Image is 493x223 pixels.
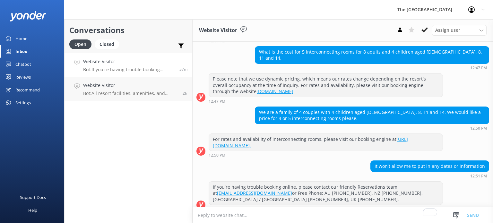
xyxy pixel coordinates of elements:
div: Assign User [432,25,487,35]
strong: 12:47 PM [209,99,225,103]
div: Aug 31 2025 06:51pm (UTC -10:00) Pacific/Honolulu [370,174,489,178]
div: Support Docs [20,191,46,204]
div: Please note that we use dynamic pricing, which means our rates change depending on the resort's o... [209,73,443,97]
img: yonder-white-logo.png [10,11,47,21]
div: Chatbot [15,58,31,71]
div: For rates and availability of interconnecting rooms, please visit our booking engine at [209,134,443,151]
a: [EMAIL_ADDRESS][DOMAIN_NAME] [217,190,292,196]
div: We are a family of 4 couples with 4 children aged [DEMOGRAPHIC_DATA]. 8. 11 and 14. We would like... [255,107,489,124]
div: Reviews [15,71,31,83]
h4: Website Visitor [83,82,178,89]
h2: Conversations [69,24,187,36]
strong: 12:50 PM [470,126,487,130]
div: Closed [95,39,119,49]
a: Website VisitorBot:All resort facilities, amenities, and services, including the restaurant, are ... [65,77,192,101]
div: Aug 31 2025 06:47pm (UTC -10:00) Pacific/Honolulu [209,99,443,103]
div: Aug 31 2025 06:50pm (UTC -10:00) Pacific/Honolulu [209,153,443,157]
div: Aug 31 2025 06:47pm (UTC -10:00) Pacific/Honolulu [209,39,443,43]
div: Aug 31 2025 06:47pm (UTC -10:00) Pacific/Honolulu [255,65,489,70]
div: If you're having trouble booking online, please contact our friendly Reservations team at or Free... [209,182,443,205]
span: Assign user [435,27,460,34]
strong: 12:47 PM [209,39,225,43]
div: Help [28,204,37,217]
p: Bot: If you're having trouble booking online, please contact our friendly Reservations team at [E... [83,67,175,73]
div: Home [15,32,27,45]
div: Inbox [15,45,27,58]
a: Website VisitorBot:If you're having trouble booking online, please contact our friendly Reservati... [65,53,192,77]
a: [URL][DOMAIN_NAME]. [213,136,408,149]
div: Recommend [15,83,40,96]
h3: Website Visitor [199,26,237,35]
div: What is the cost for 5 interconnecting rooms for 8 adults and 4 children aged [DEMOGRAPHIC_DATA],... [255,47,489,64]
p: Bot: All resort facilities, amenities, and services, including the restaurant, are reserved exclu... [83,90,178,96]
span: Aug 31 2025 05:09pm (UTC -10:00) Pacific/Honolulu [183,90,187,96]
div: Open [69,39,91,49]
strong: 12:47 PM [470,66,487,70]
a: Closed [95,40,122,47]
strong: 12:50 PM [209,153,225,157]
textarea: To enrich screen reader interactions, please activate Accessibility in Grammarly extension settings [193,207,493,223]
div: Aug 31 2025 06:50pm (UTC -10:00) Pacific/Honolulu [255,126,489,130]
span: Aug 31 2025 06:51pm (UTC -10:00) Pacific/Honolulu [179,66,187,72]
div: It won't allow me to put in any dates or information [371,161,489,172]
div: Settings [15,96,31,109]
h4: Website Visitor [83,58,175,65]
a: [DOMAIN_NAME] [256,88,293,94]
a: Open [69,40,95,47]
strong: 12:51 PM [470,174,487,178]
